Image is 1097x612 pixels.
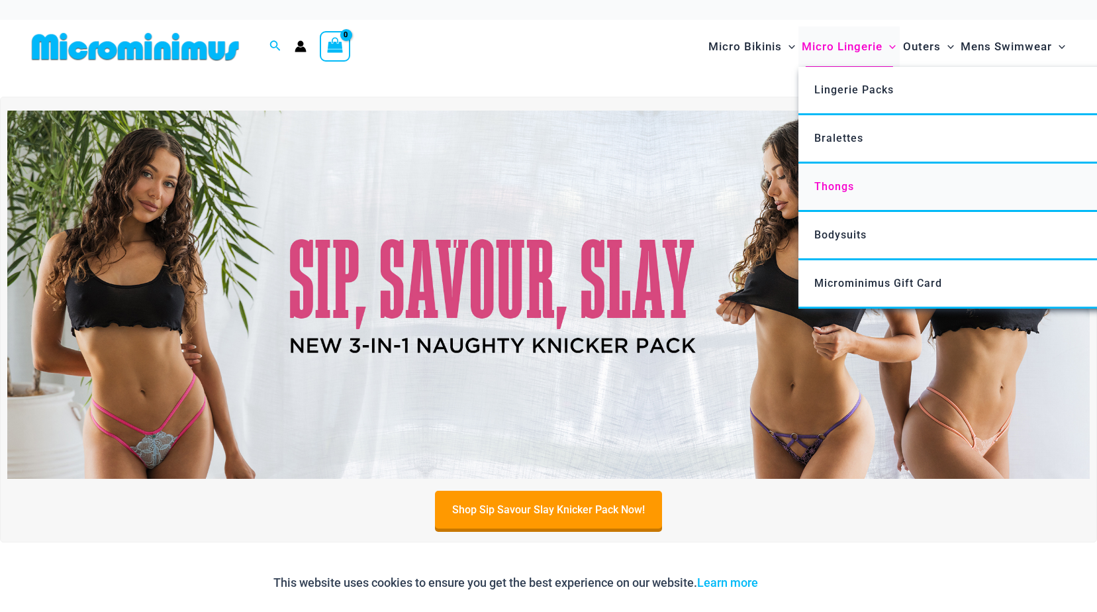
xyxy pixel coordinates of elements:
[798,26,899,67] a: Micro LingerieMenu ToggleMenu Toggle
[802,30,882,64] span: Micro Lingerie
[814,132,863,144] span: Bralettes
[697,576,758,589] a: Learn more
[7,111,1090,479] img: Sip Savour Slay Knicker Pack
[882,30,896,64] span: Menu Toggle
[435,490,662,528] a: Shop Sip Savour Slay Knicker Pack Now!
[900,26,957,67] a: OutersMenu ToggleMenu Toggle
[1052,30,1065,64] span: Menu Toggle
[26,32,244,62] img: MM SHOP LOGO FLAT
[705,26,798,67] a: Micro BikinisMenu ToggleMenu Toggle
[961,30,1052,64] span: Mens Swimwear
[814,83,894,96] span: Lingerie Packs
[814,277,942,289] span: Microminimus Gift Card
[782,30,795,64] span: Menu Toggle
[273,573,758,593] p: This website uses cookies to ensure you get the best experience on our website.
[295,40,307,52] a: Account icon link
[708,30,782,64] span: Micro Bikinis
[814,229,867,241] span: Bodysuits
[814,180,854,193] span: Thongs
[957,26,1069,67] a: Mens SwimwearMenu ToggleMenu Toggle
[768,567,824,599] button: Accept
[941,30,954,64] span: Menu Toggle
[320,31,350,62] a: View Shopping Cart, empty
[703,25,1071,69] nav: Site Navigation
[903,30,941,64] span: Outers
[269,38,281,55] a: Search icon link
